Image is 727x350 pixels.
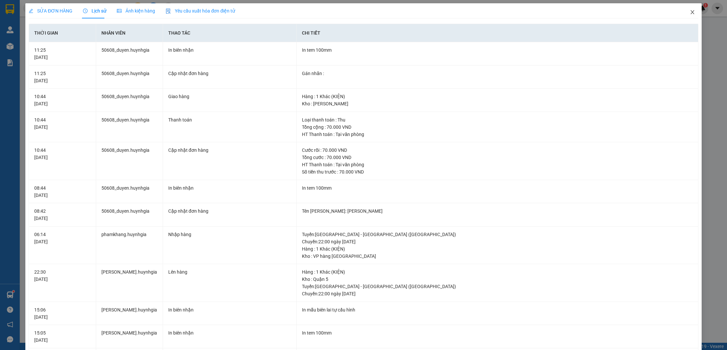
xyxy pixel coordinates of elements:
span: Yêu cầu xuất hóa đơn điện tử [166,8,235,13]
div: Kho : [PERSON_NAME] [302,100,692,107]
th: Chi tiết [297,24,698,42]
td: phamkhang.huynhgia [96,227,163,264]
span: Lịch sử [83,8,106,13]
div: In tem 100mm [302,46,692,54]
div: HT Thanh toán : Tại văn phòng [302,161,692,168]
div: Cập nhật đơn hàng [168,147,291,154]
div: Số tiền thu trước : 70.000 VND [302,168,692,175]
div: 10:44 [DATE] [34,116,90,131]
td: 50608_duyen.huynhgia [96,203,163,227]
div: 11:25 [DATE] [34,70,90,84]
td: 50608_duyen.huynhgia [96,112,163,143]
div: HT Thanh toán : Tại văn phòng [302,131,692,138]
td: [PERSON_NAME].huynhgia [96,302,163,325]
div: Lên hàng [168,268,291,276]
div: 11:25 [DATE] [34,46,90,61]
div: Cước rồi : 70.000 VND [302,147,692,154]
td: 50608_duyen.huynhgia [96,142,163,180]
div: Cập nhật đơn hàng [168,70,291,77]
div: In biên nhận [168,329,291,337]
div: Tuyến : [GEOGRAPHIC_DATA] - [GEOGRAPHIC_DATA] ([GEOGRAPHIC_DATA]) Chuyến: 22:00 ngày [DATE] [302,283,692,297]
div: Tổng cộng : 70.000 VND [302,123,692,131]
div: 08:42 [DATE] [34,207,90,222]
span: edit [29,9,33,13]
span: close [690,10,695,15]
div: In biên nhận [168,184,291,192]
td: 50608_duyen.huynhgia [96,66,163,89]
div: Hàng : 1 Khác (KIỆN) [302,93,692,100]
div: Loại thanh toán : Thu [302,116,692,123]
div: 15:05 [DATE] [34,329,90,344]
div: 15:06 [DATE] [34,306,90,321]
span: SỬA ĐƠN HÀNG [29,8,72,13]
img: icon [166,9,171,14]
th: Thời gian [29,24,96,42]
div: Tổng cước : 70.000 VND [302,154,692,161]
div: In biên nhận [168,306,291,313]
div: Tuyến : [GEOGRAPHIC_DATA] - [GEOGRAPHIC_DATA] ([GEOGRAPHIC_DATA]) Chuyến: 22:00 ngày [DATE] [302,231,692,245]
div: Nhập hàng [168,231,291,238]
div: Hàng : 1 Khác (KIỆN) [302,245,692,253]
div: 22:30 [DATE] [34,268,90,283]
span: clock-circle [83,9,88,13]
div: Gán nhãn : [302,70,692,77]
th: Nhân viên [96,24,163,42]
td: 50608_duyen.huynhgia [96,42,163,66]
div: In tem 100mm [302,184,692,192]
div: 08:44 [DATE] [34,184,90,199]
div: In mẫu biên lai tự cấu hình [302,306,692,313]
div: 06:14 [DATE] [34,231,90,245]
div: Hàng : 1 Khác (KIỆN) [302,268,692,276]
div: Giao hàng [168,93,291,100]
td: [PERSON_NAME].huynhgia [96,264,163,302]
div: Kho : VP hàng [GEOGRAPHIC_DATA] [302,253,692,260]
span: picture [117,9,121,13]
td: 50608_duyen.huynhgia [96,180,163,203]
button: Close [683,3,702,22]
div: In biên nhận [168,46,291,54]
div: Thanh toán [168,116,291,123]
div: Kho : Quận 5 [302,276,692,283]
span: Ảnh kiện hàng [117,8,155,13]
div: 10:44 [DATE] [34,147,90,161]
div: Tên [PERSON_NAME]: [PERSON_NAME] [302,207,692,215]
td: [PERSON_NAME].huynhgia [96,325,163,348]
th: Thao tác [163,24,297,42]
div: In tem 100mm [302,329,692,337]
div: Cập nhật đơn hàng [168,207,291,215]
div: 10:44 [DATE] [34,93,90,107]
td: 50608_duyen.huynhgia [96,89,163,112]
